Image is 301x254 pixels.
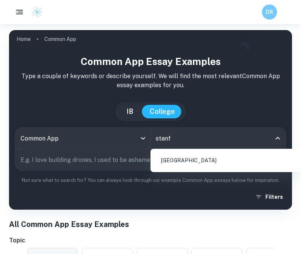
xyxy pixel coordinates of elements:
[154,152,298,169] li: [GEOGRAPHIC_DATA]
[44,35,76,43] p: Common App
[265,8,274,16] h6: DR
[9,236,292,245] h6: Topic
[9,30,292,210] img: profile cover
[142,105,182,118] button: College
[15,149,265,170] input: E.g. I love building drones, I used to be ashamed of my name...
[15,128,150,149] div: Common App
[15,177,286,184] p: Not sure what to search for? You can always look through our example Common App essays below for ...
[27,6,43,18] a: Clastify logo
[32,6,43,18] img: Clastify logo
[253,190,286,204] button: Filters
[272,133,283,144] button: Close
[262,5,277,20] button: DR
[119,105,141,118] button: IB
[17,34,31,44] a: Home
[15,54,286,69] h1: Common App Essay Examples
[9,219,292,230] h1: All Common App Essay Examples
[15,72,286,90] p: Type a couple of keywords or describe yourself. We will find the most relevant Common App essay e...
